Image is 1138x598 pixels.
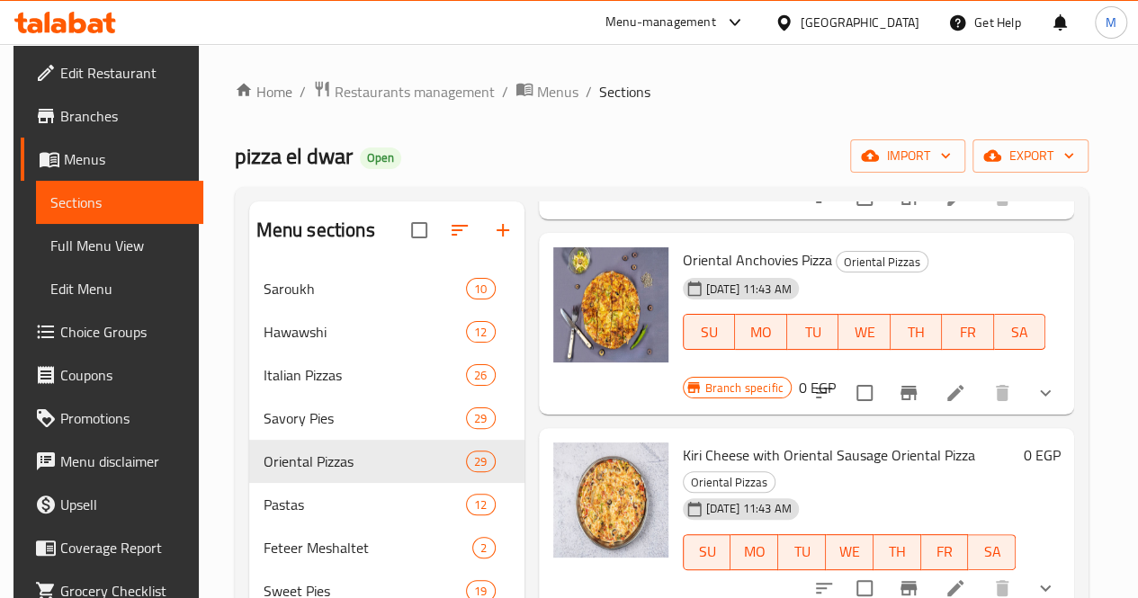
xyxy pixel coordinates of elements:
[1001,319,1039,345] span: SA
[1024,371,1067,415] button: show more
[249,483,524,526] div: Pastas12
[481,209,524,252] button: Add section
[36,181,203,224] a: Sections
[264,494,467,515] span: Pastas
[235,136,353,176] span: pizza el dwar
[467,324,494,341] span: 12
[21,94,203,138] a: Branches
[799,375,836,400] h6: 0 EGP
[968,534,1016,570] button: SA
[21,440,203,483] a: Menu disclaimer
[264,407,467,429] span: Savory Pies
[981,371,1024,415] button: delete
[60,537,189,558] span: Coverage Report
[838,314,891,350] button: WE
[837,252,927,272] span: Oriental Pizzas
[801,13,919,32] div: [GEOGRAPHIC_DATA]
[264,278,467,299] div: Saroukh
[235,81,292,103] a: Home
[21,51,203,94] a: Edit Restaurant
[36,224,203,267] a: Full Menu View
[787,314,839,350] button: TU
[50,192,189,213] span: Sections
[264,451,467,472] span: Oriental Pizzas
[60,62,189,84] span: Edit Restaurant
[949,319,987,345] span: FR
[850,139,965,173] button: import
[249,310,524,353] div: Hawawshi12
[360,150,401,165] span: Open
[865,145,951,167] span: import
[881,539,914,565] span: TH
[683,534,731,570] button: SU
[683,314,735,350] button: SU
[778,534,826,570] button: TU
[60,407,189,429] span: Promotions
[537,81,578,103] span: Menus
[264,364,467,386] span: Italian Pizzas
[264,537,473,558] span: Feteer Meshaltet
[738,539,771,565] span: MO
[794,319,832,345] span: TU
[586,81,592,103] li: /
[64,148,189,170] span: Menus
[466,494,495,515] div: items
[249,526,524,569] div: Feteer Meshaltet2
[467,410,494,427] span: 29
[256,217,375,244] h2: Menu sections
[802,371,846,415] button: sort-choices
[994,314,1046,350] button: SA
[785,539,819,565] span: TU
[836,251,928,272] div: Oriental Pizzas
[742,319,780,345] span: MO
[60,105,189,127] span: Branches
[249,353,524,397] div: Italian Pizzas26
[683,471,775,493] div: Oriental Pizzas
[553,247,668,362] img: Oriental Anchovies Pizza
[730,534,778,570] button: MO
[683,442,975,469] span: Kiri Cheese with Oriental Sausage Oriental Pizza
[467,453,494,470] span: 29
[467,367,494,384] span: 26
[235,80,1089,103] nav: breadcrumb
[945,382,966,404] a: Edit menu item
[874,534,921,570] button: TH
[360,147,401,169] div: Open
[891,314,943,350] button: TH
[921,534,969,570] button: FR
[21,397,203,440] a: Promotions
[249,440,524,483] div: Oriental Pizzas29
[467,281,494,298] span: 10
[599,81,650,103] span: Sections
[826,534,874,570] button: WE
[684,472,775,493] span: Oriental Pizzas
[438,209,481,252] span: Sort sections
[699,500,799,517] span: [DATE] 11:43 AM
[313,80,495,103] a: Restaurants management
[467,496,494,513] span: 12
[473,540,494,557] span: 2
[898,319,936,345] span: TH
[335,81,495,103] span: Restaurants management
[1106,13,1116,32] span: M
[502,81,508,103] li: /
[21,353,203,397] a: Coupons
[50,235,189,256] span: Full Menu View
[691,539,724,565] span: SU
[735,314,787,350] button: MO
[60,494,189,515] span: Upsell
[466,451,495,472] div: items
[264,321,467,343] span: Hawawshi
[928,539,962,565] span: FR
[833,539,866,565] span: WE
[300,81,306,103] li: /
[21,138,203,181] a: Menus
[699,281,799,298] span: [DATE] 11:43 AM
[515,80,578,103] a: Menus
[60,451,189,472] span: Menu disclaimer
[60,364,189,386] span: Coupons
